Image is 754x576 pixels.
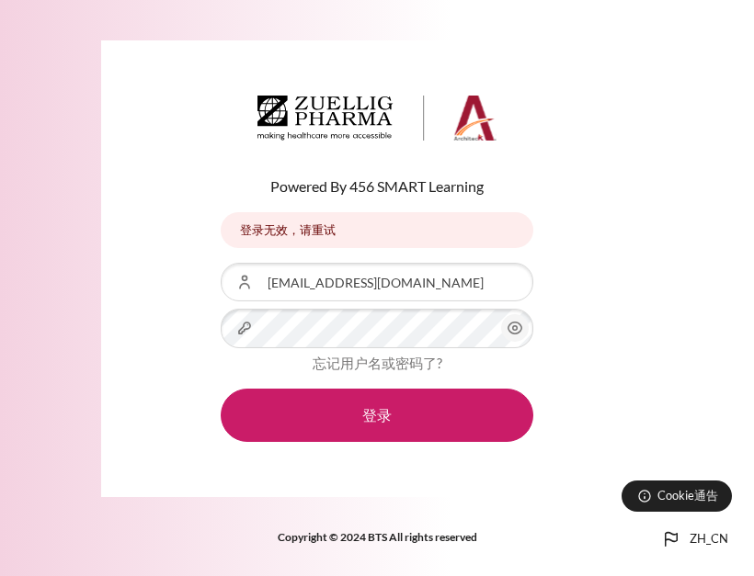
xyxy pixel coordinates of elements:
[221,212,533,248] div: 登录无效，请重试
[313,355,442,371] a: 忘记用户名或密码了?
[622,480,732,512] button: Cookie通告
[221,389,533,442] button: 登录
[257,96,497,141] img: Architeck
[657,487,718,504] span: Cookie通告
[257,96,497,149] a: Architeck
[221,263,533,301] input: 用户名
[221,175,533,198] p: Powered By 456 SMART Learning
[278,530,477,544] strong: Copyright © 2024 BTS All rights reserved
[653,521,736,558] button: Languages
[690,530,728,548] span: zh_cn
